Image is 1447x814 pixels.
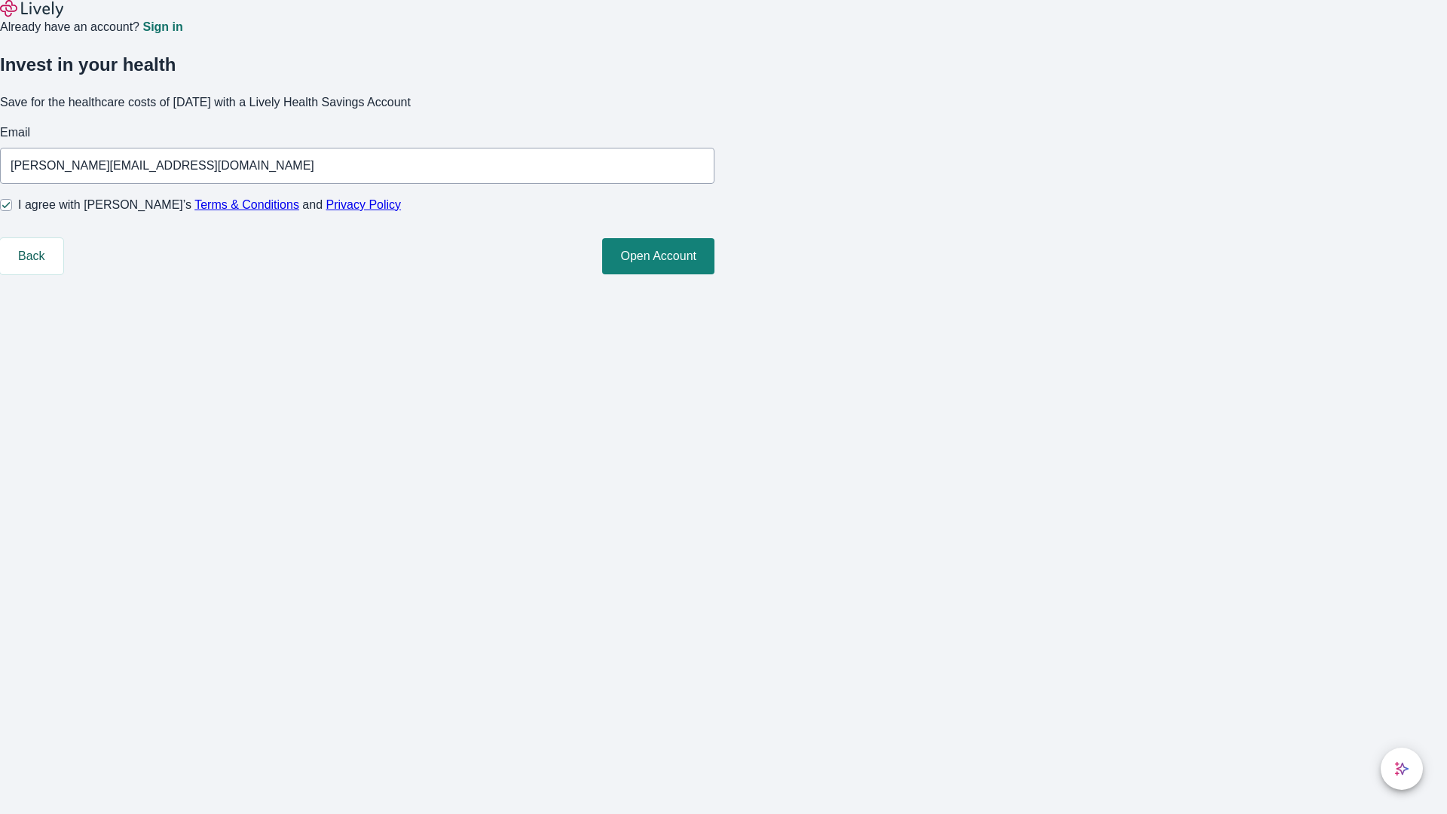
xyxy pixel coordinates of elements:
a: Sign in [142,21,182,33]
svg: Lively AI Assistant [1394,761,1409,776]
span: I agree with [PERSON_NAME]’s and [18,196,401,214]
a: Terms & Conditions [194,198,299,211]
button: chat [1381,748,1423,790]
a: Privacy Policy [326,198,402,211]
button: Open Account [602,238,714,274]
